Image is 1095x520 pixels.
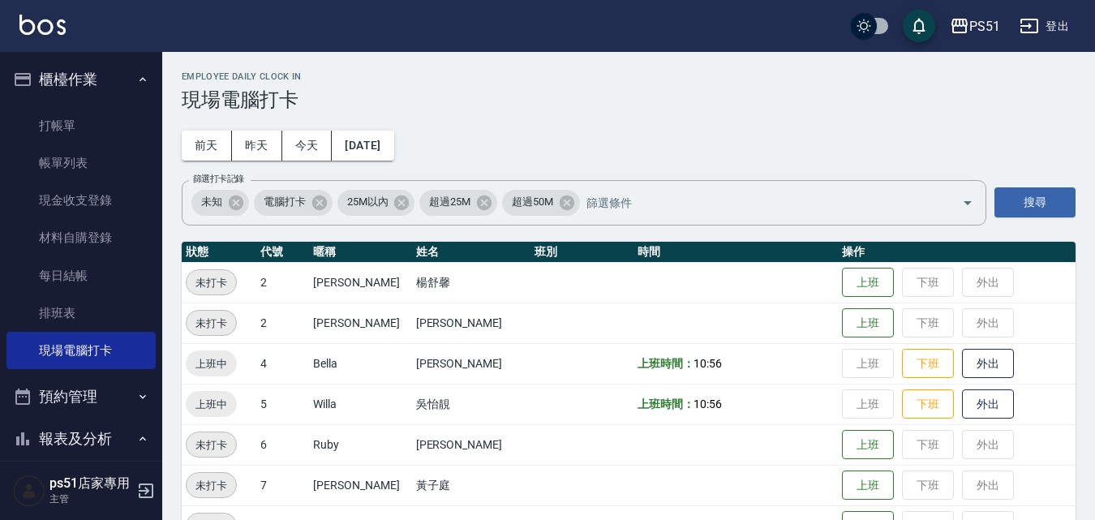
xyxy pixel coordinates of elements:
td: 5 [256,384,309,424]
a: 現場電腦打卡 [6,332,156,369]
td: 7 [256,465,309,505]
span: 上班中 [186,355,237,372]
div: 25M以內 [337,190,415,216]
a: 帳單列表 [6,144,156,182]
button: 外出 [962,389,1014,419]
button: 下班 [902,349,954,379]
h3: 現場電腦打卡 [182,88,1076,111]
td: [PERSON_NAME] [412,303,531,343]
button: 下班 [902,389,954,419]
button: 上班 [842,471,894,501]
b: 上班時間： [638,357,694,370]
span: 超過50M [502,194,563,210]
td: Bella [309,343,411,384]
div: 電腦打卡 [254,190,333,216]
span: 25M以內 [337,194,398,210]
a: 打帳單 [6,107,156,144]
td: Willa [309,384,411,424]
span: 未打卡 [187,274,236,291]
img: Person [13,475,45,507]
td: 2 [256,262,309,303]
span: 10:56 [693,398,722,410]
span: 未打卡 [187,436,236,453]
h2: Employee Daily Clock In [182,71,1076,82]
label: 篩選打卡記錄 [193,173,244,185]
th: 狀態 [182,242,256,263]
td: 2 [256,303,309,343]
td: Ruby [309,424,411,465]
span: 未知 [191,194,232,210]
a: 每日結帳 [6,257,156,294]
span: 未打卡 [187,477,236,494]
div: 未知 [191,190,249,216]
p: 主管 [49,492,132,506]
h5: ps51店家專用 [49,475,132,492]
button: 今天 [282,131,333,161]
button: 櫃檯作業 [6,58,156,101]
button: 上班 [842,430,894,460]
th: 操作 [838,242,1076,263]
button: Open [955,190,981,216]
td: 吳怡靚 [412,384,531,424]
td: 黃子庭 [412,465,531,505]
th: 時間 [633,242,838,263]
td: [PERSON_NAME] [412,343,531,384]
span: 上班中 [186,396,237,413]
a: 現金收支登錄 [6,182,156,219]
a: 材料自購登錄 [6,219,156,256]
td: 4 [256,343,309,384]
a: 排班表 [6,294,156,332]
button: 登出 [1013,11,1076,41]
td: [PERSON_NAME] [412,424,531,465]
th: 暱稱 [309,242,411,263]
button: [DATE] [332,131,393,161]
div: 超過25M [419,190,497,216]
button: 昨天 [232,131,282,161]
button: 上班 [842,308,894,338]
button: 搜尋 [994,187,1076,217]
b: 上班時間： [638,398,694,410]
button: 報表及分析 [6,418,156,460]
th: 代號 [256,242,309,263]
td: [PERSON_NAME] [309,465,411,505]
button: save [903,10,935,42]
td: 6 [256,424,309,465]
th: 姓名 [412,242,531,263]
td: [PERSON_NAME] [309,303,411,343]
button: PS51 [943,10,1007,43]
button: 上班 [842,268,894,298]
div: PS51 [969,16,1000,37]
button: 前天 [182,131,232,161]
span: 超過25M [419,194,480,210]
td: [PERSON_NAME] [309,262,411,303]
div: 超過50M [502,190,580,216]
span: 10:56 [693,357,722,370]
td: 楊舒馨 [412,262,531,303]
span: 未打卡 [187,315,236,332]
input: 篩選條件 [582,188,934,217]
img: Logo [19,15,66,35]
button: 外出 [962,349,1014,379]
button: 預約管理 [6,376,156,418]
th: 班別 [530,242,633,263]
span: 電腦打卡 [254,194,316,210]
